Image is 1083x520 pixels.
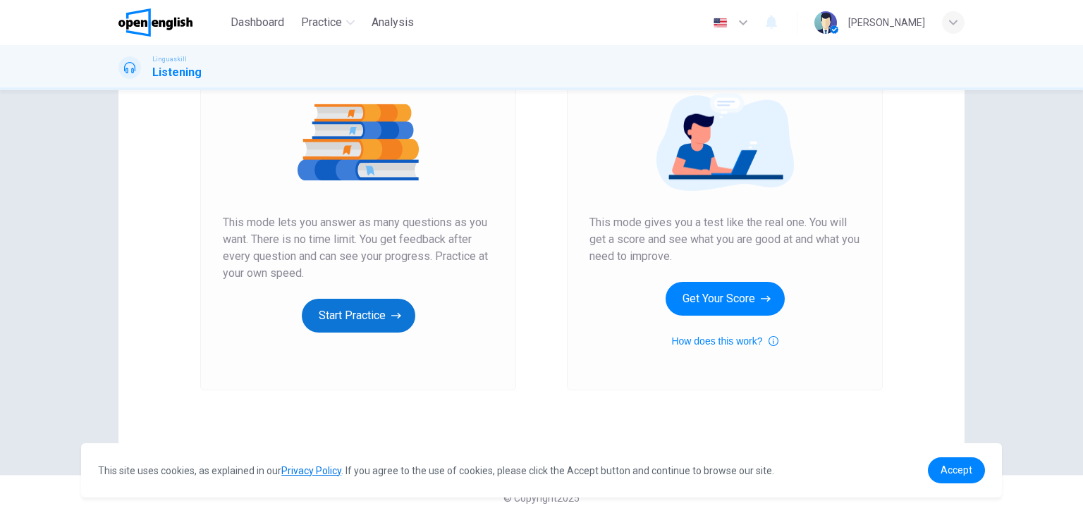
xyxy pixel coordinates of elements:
span: Accept [941,464,972,476]
a: OpenEnglish logo [118,8,225,37]
a: dismiss cookie message [928,457,985,483]
div: cookieconsent [81,443,1002,497]
button: Get Your Score [666,282,785,316]
span: © Copyright 2025 [503,493,580,504]
span: Dashboard [231,14,284,31]
span: Linguaskill [152,54,187,64]
button: How does this work? [671,333,778,349]
span: This mode gives you a test like the real one. You will get a score and see what you are good at a... [589,214,860,265]
button: Start Practice [302,299,415,333]
img: OpenEnglish logo [118,8,192,37]
span: Practice [301,14,342,31]
a: Privacy Policy [281,465,341,476]
button: Analysis [366,10,420,35]
div: [PERSON_NAME] [848,14,925,31]
button: Practice [295,10,360,35]
button: Dashboard [225,10,290,35]
span: This mode lets you answer as many questions as you want. There is no time limit. You get feedback... [223,214,494,282]
span: Analysis [372,14,414,31]
img: Profile picture [814,11,837,34]
span: This site uses cookies, as explained in our . If you agree to the use of cookies, please click th... [98,465,774,476]
img: en [711,18,729,28]
h1: Listening [152,64,202,81]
